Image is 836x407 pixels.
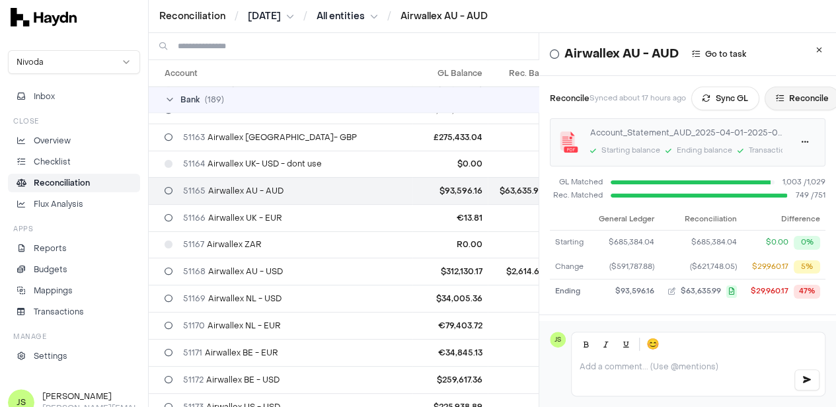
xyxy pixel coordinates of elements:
a: Reports [8,239,140,258]
a: Reconciliation [159,10,225,23]
p: Overview [34,135,71,147]
div: $29,960.17 [752,262,788,273]
span: $63,635.99 [681,286,721,297]
th: Difference [742,209,825,231]
span: 749 / 751 [796,190,825,202]
p: Synced about 17 hours ago [589,93,686,104]
span: / [301,9,310,22]
a: Airwallex AU - AUD [400,10,488,22]
span: Airwallex ZAR [183,239,262,250]
th: Rec. Balance [488,60,566,87]
div: $685,384.04 [596,237,654,248]
p: Flux Analysis [34,198,83,210]
td: Change [550,255,591,279]
td: $259,617.36 [412,366,488,393]
div: Ending balance [677,145,732,157]
span: Airwallex [GEOGRAPHIC_DATA]- GBP [183,132,357,143]
span: 51171 [183,348,202,358]
div: ($591,787.88) [596,262,654,273]
span: Bank [180,94,200,105]
span: 51165 [183,186,206,196]
th: Account [149,60,412,87]
div: 0% [794,236,820,250]
button: Bold (Ctrl+B) [577,335,595,353]
div: 47% [794,285,820,299]
a: Settings [8,347,140,365]
span: / [232,9,241,22]
a: Flux Analysis [8,195,140,213]
div: Account_Statement_AUD_2025-04-01-2025-04-30.pdf [590,127,782,139]
p: Mappings [34,285,73,297]
td: $312,130.17 [412,258,488,285]
span: 51166 [183,213,206,223]
div: Airwallex AU - AUD [550,44,754,65]
td: €13.81 [412,204,488,231]
span: 51169 [183,293,206,304]
span: $63,635.99 [500,186,544,196]
span: JS [550,332,566,348]
span: 51170 [183,320,205,331]
div: $93,596.16 [596,286,654,297]
button: Inbox [8,87,140,106]
a: Checklist [8,153,140,171]
button: $685,384.04 [665,237,737,248]
a: Reconciliation [8,174,140,192]
span: 51167 [183,239,204,250]
span: Inbox [34,91,55,102]
button: Underline (Ctrl+U) [617,335,635,353]
h3: Reconcile [550,92,589,104]
span: GL Matched [550,177,603,188]
button: Go to task [684,44,754,65]
button: ($621,748.05) [665,262,737,273]
h3: Manage [13,332,46,342]
td: Starting [550,231,591,255]
span: 51172 [183,375,204,385]
td: €34,845.13 [412,339,488,366]
span: Airwallex NL - USD [183,293,282,304]
span: All entities [317,10,365,23]
a: Airwallex AU - AUD [400,10,488,23]
p: Reconciliation [34,177,90,189]
td: R0.00 [412,231,488,258]
div: $0.00 [766,237,788,248]
div: Rec. Matched [550,190,603,202]
span: 1,003 / 1,029 [782,177,825,188]
td: $34,005.36 [412,285,488,312]
span: $2,614.62 [506,266,544,277]
p: Settings [34,350,67,362]
span: / [385,9,394,22]
td: €79,403.72 [412,312,488,339]
a: Budgets [8,260,140,279]
td: $93,596.16 [412,177,488,204]
th: GL Balance [412,60,488,87]
span: Airwallex UK- USD - dont use [183,159,322,169]
th: General Ledger [591,209,660,231]
span: 51168 [183,266,206,277]
a: Transactions [8,303,140,321]
span: $685,384.04 [691,237,737,248]
p: Reports [34,242,67,254]
span: Airwallex NL - EUR [183,320,281,331]
p: Checklist [34,156,71,168]
td: £275,433.04 [412,124,488,151]
span: 51163 [183,132,205,143]
span: 51164 [183,159,205,169]
p: Budgets [34,264,67,276]
span: Airwallex UK - EUR [183,213,282,223]
span: ($621,748.05) [690,262,737,273]
div: $29,960.17 [751,286,788,297]
h3: Apps [13,224,33,234]
span: Airwallex BE - EUR [183,348,278,358]
button: Sync GL [691,87,759,110]
h3: [PERSON_NAME] [42,390,140,402]
button: 😊 [644,335,662,353]
div: Starting balance [601,145,660,157]
span: Airwallex AU - AUD [183,186,284,196]
td: $0.00 [412,151,488,177]
h3: Close [13,116,39,126]
span: [DATE] [248,10,281,23]
span: Airwallex AU - USD [183,266,283,277]
span: 😊 [646,336,660,352]
img: application/pdf [558,131,580,153]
